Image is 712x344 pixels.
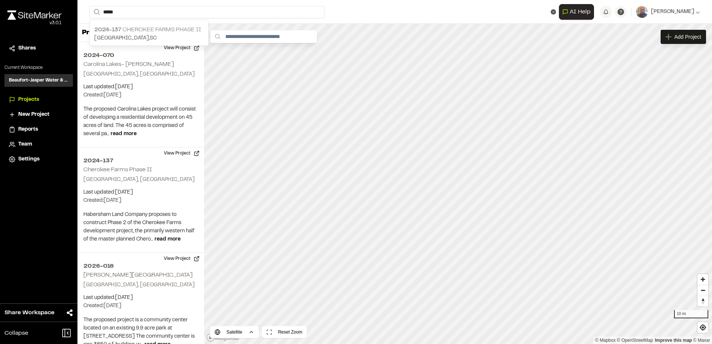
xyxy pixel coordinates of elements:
h2: Cherokee Farms Phase II [83,167,152,172]
a: Settings [9,155,69,163]
a: Mapbox logo [206,333,239,342]
button: Zoom in [697,274,708,285]
p: [GEOGRAPHIC_DATA], [GEOGRAPHIC_DATA] [83,281,198,289]
h2: [PERSON_NAME][GEOGRAPHIC_DATA] [83,273,193,278]
h2: Carolina Lakes- [PERSON_NAME] [83,62,174,67]
canvas: Map [204,24,712,344]
span: Add Project [674,33,701,41]
span: Team [18,140,32,149]
span: AI Help [570,7,591,16]
a: Map feedback [655,338,692,343]
p: Last updated: [DATE] [83,188,198,197]
p: The proposed Carolina Lakes project will consist of developing a residential development on 45 ac... [83,105,198,138]
a: Mapbox [595,338,616,343]
span: Collapse [4,329,28,338]
button: View Project [159,147,204,159]
a: 2024-137 Cherokee Farms Phase II[GEOGRAPHIC_DATA],SC [90,22,208,45]
a: OpenStreetMap [617,338,653,343]
p: Created: [DATE] [83,197,198,205]
p: [GEOGRAPHIC_DATA], [GEOGRAPHIC_DATA] [83,176,198,184]
span: read more [111,132,137,136]
span: 2024-137 [94,27,121,32]
a: Reports [9,125,69,134]
span: read more [155,237,181,242]
a: Projects [9,96,69,104]
p: Created: [DATE] [83,302,198,310]
h2: 2026-016 [83,262,198,271]
button: Clear text [551,9,556,15]
button: [PERSON_NAME] [636,6,700,18]
div: Open AI Assistant [559,4,597,20]
button: Zoom out [697,285,708,296]
p: Created: [DATE] [83,91,198,99]
h2: 2024-137 [83,156,198,165]
button: Find my location [697,322,708,333]
h3: Beaufort-Jasper Water & Sewer Authority [9,77,69,84]
p: [GEOGRAPHIC_DATA], [GEOGRAPHIC_DATA] [83,70,198,79]
span: [PERSON_NAME] [651,8,694,16]
span: New Project [18,111,50,119]
p: Current Workspace [4,64,73,71]
button: Open AI Assistant [559,4,594,20]
p: Last updated: [DATE] [83,83,198,91]
span: Settings [18,155,39,163]
img: rebrand.png [7,10,61,20]
span: Reports [18,125,38,134]
p: Cherokee Farms Phase II [94,25,204,34]
button: View Project [159,253,204,265]
p: Habersham Land Company proposes to construct Phase 2 of the Cherokee Farms development project, t... [83,211,198,243]
button: Satellite [210,326,259,338]
span: Share Workspace [4,308,54,317]
a: Shares [9,44,69,52]
button: Search [89,6,103,18]
div: Oh geez...please don't... [7,20,61,26]
button: Reset Zoom [262,326,307,338]
a: Team [9,140,69,149]
p: Projects [82,28,110,38]
span: Shares [18,44,36,52]
img: User [636,6,648,18]
p: [GEOGRAPHIC_DATA] , SC [94,34,204,42]
span: Projects [18,96,39,104]
button: Reset bearing to north [697,296,708,306]
p: Last updated: [DATE] [83,294,198,302]
button: View Project [159,42,204,54]
a: New Project [9,111,69,119]
div: 10 mi [674,310,708,318]
h2: 2024-070 [83,51,198,60]
a: Maxar [693,338,710,343]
